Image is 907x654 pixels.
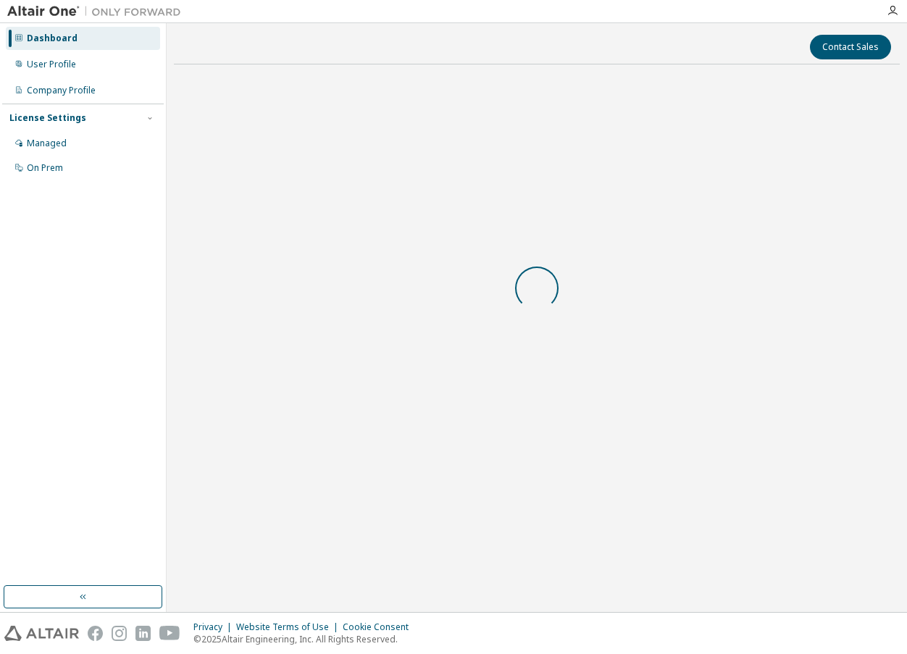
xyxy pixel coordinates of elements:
img: linkedin.svg [135,626,151,641]
button: Contact Sales [810,35,891,59]
img: facebook.svg [88,626,103,641]
div: Dashboard [27,33,78,44]
p: © 2025 Altair Engineering, Inc. All Rights Reserved. [193,633,417,645]
div: User Profile [27,59,76,70]
img: youtube.svg [159,626,180,641]
div: On Prem [27,162,63,174]
div: Company Profile [27,85,96,96]
div: Privacy [193,621,236,633]
div: Cookie Consent [343,621,417,633]
img: instagram.svg [112,626,127,641]
div: License Settings [9,112,86,124]
img: Altair One [7,4,188,19]
div: Managed [27,138,67,149]
img: altair_logo.svg [4,626,79,641]
div: Website Terms of Use [236,621,343,633]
